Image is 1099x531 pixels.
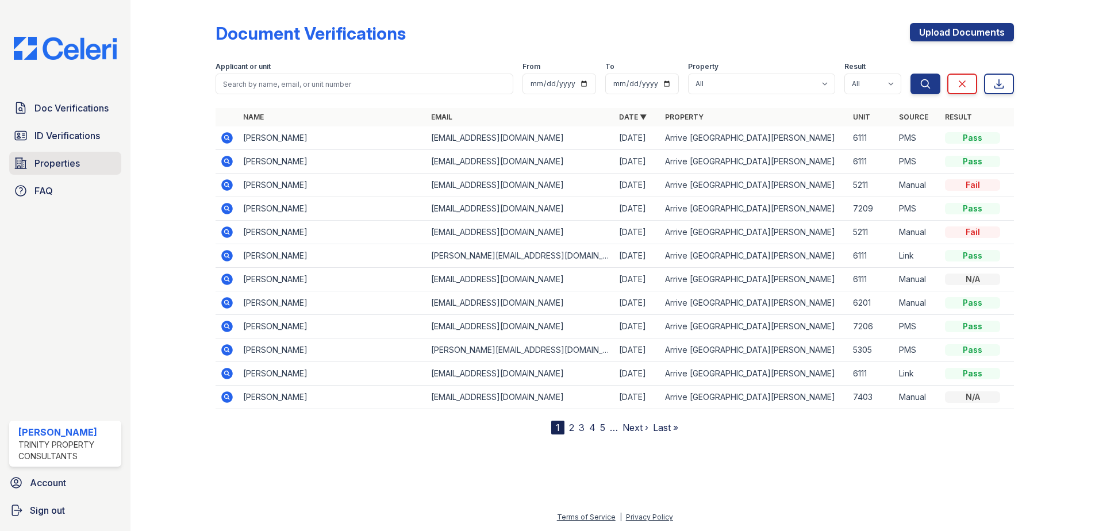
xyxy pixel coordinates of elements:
td: 6201 [848,291,894,315]
td: Manual [894,268,940,291]
label: Result [844,62,866,71]
td: PMS [894,197,940,221]
td: Manual [894,221,940,244]
td: 6111 [848,126,894,150]
td: [DATE] [614,315,660,338]
a: 5 [600,422,605,433]
td: Arrive [GEOGRAPHIC_DATA][PERSON_NAME] [660,150,848,174]
td: [DATE] [614,386,660,409]
a: Sign out [5,499,126,522]
td: [EMAIL_ADDRESS][DOMAIN_NAME] [426,291,614,315]
td: 6111 [848,244,894,268]
a: Next › [622,422,648,433]
td: [PERSON_NAME] [239,174,426,197]
td: [EMAIL_ADDRESS][DOMAIN_NAME] [426,386,614,409]
label: To [605,62,614,71]
a: Unit [853,113,870,121]
span: Properties [34,156,80,170]
td: 7403 [848,386,894,409]
span: Account [30,476,66,490]
td: Link [894,362,940,386]
td: [DATE] [614,244,660,268]
td: [EMAIL_ADDRESS][DOMAIN_NAME] [426,174,614,197]
td: 7209 [848,197,894,221]
td: Arrive [GEOGRAPHIC_DATA][PERSON_NAME] [660,338,848,362]
td: [EMAIL_ADDRESS][DOMAIN_NAME] [426,315,614,338]
a: Name [243,113,264,121]
td: Manual [894,386,940,409]
div: Pass [945,250,1000,261]
span: ID Verifications [34,129,100,143]
a: Email [431,113,452,121]
td: Arrive [GEOGRAPHIC_DATA][PERSON_NAME] [660,386,848,409]
div: 1 [551,421,564,434]
a: Privacy Policy [626,513,673,521]
td: Arrive [GEOGRAPHIC_DATA][PERSON_NAME] [660,126,848,150]
td: 6111 [848,362,894,386]
td: 6111 [848,150,894,174]
td: [EMAIL_ADDRESS][DOMAIN_NAME] [426,362,614,386]
td: [EMAIL_ADDRESS][DOMAIN_NAME] [426,197,614,221]
div: Pass [945,321,1000,332]
a: Property [665,113,704,121]
a: Date ▼ [619,113,647,121]
td: [PERSON_NAME] [239,197,426,221]
div: N/A [945,274,1000,285]
td: Arrive [GEOGRAPHIC_DATA][PERSON_NAME] [660,291,848,315]
a: Properties [9,152,121,175]
td: [PERSON_NAME] [239,221,426,244]
a: Doc Verifications [9,97,121,120]
td: Arrive [GEOGRAPHIC_DATA][PERSON_NAME] [660,174,848,197]
td: Arrive [GEOGRAPHIC_DATA][PERSON_NAME] [660,268,848,291]
td: [PERSON_NAME][EMAIL_ADDRESS][DOMAIN_NAME] [426,338,614,362]
td: PMS [894,315,940,338]
td: Arrive [GEOGRAPHIC_DATA][PERSON_NAME] [660,221,848,244]
div: [PERSON_NAME] [18,425,117,439]
div: N/A [945,391,1000,403]
div: Pass [945,297,1000,309]
td: [DATE] [614,338,660,362]
td: Manual [894,291,940,315]
td: [PERSON_NAME] [239,386,426,409]
input: Search by name, email, or unit number [216,74,513,94]
td: [DATE] [614,291,660,315]
td: [DATE] [614,197,660,221]
td: 6111 [848,268,894,291]
td: Arrive [GEOGRAPHIC_DATA][PERSON_NAME] [660,197,848,221]
td: 5211 [848,221,894,244]
td: [DATE] [614,362,660,386]
a: Source [899,113,928,121]
div: Trinity Property Consultants [18,439,117,462]
td: [PERSON_NAME] [239,362,426,386]
td: [DATE] [614,150,660,174]
label: Property [688,62,718,71]
div: Pass [945,132,1000,144]
td: [PERSON_NAME] [239,291,426,315]
a: ID Verifications [9,124,121,147]
td: Arrive [GEOGRAPHIC_DATA][PERSON_NAME] [660,362,848,386]
div: Pass [945,156,1000,167]
td: [DATE] [614,221,660,244]
td: Manual [894,174,940,197]
td: 5211 [848,174,894,197]
label: From [522,62,540,71]
td: [PERSON_NAME] [239,268,426,291]
td: PMS [894,150,940,174]
a: 2 [569,422,574,433]
a: Result [945,113,972,121]
div: | [620,513,622,521]
td: [DATE] [614,174,660,197]
span: … [610,421,618,434]
a: 4 [589,422,595,433]
span: FAQ [34,184,53,198]
a: 3 [579,422,585,433]
td: 5305 [848,338,894,362]
td: [EMAIL_ADDRESS][DOMAIN_NAME] [426,150,614,174]
a: FAQ [9,179,121,202]
td: Link [894,244,940,268]
div: Pass [945,344,1000,356]
td: [EMAIL_ADDRESS][DOMAIN_NAME] [426,126,614,150]
label: Applicant or unit [216,62,271,71]
a: Upload Documents [910,23,1014,41]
